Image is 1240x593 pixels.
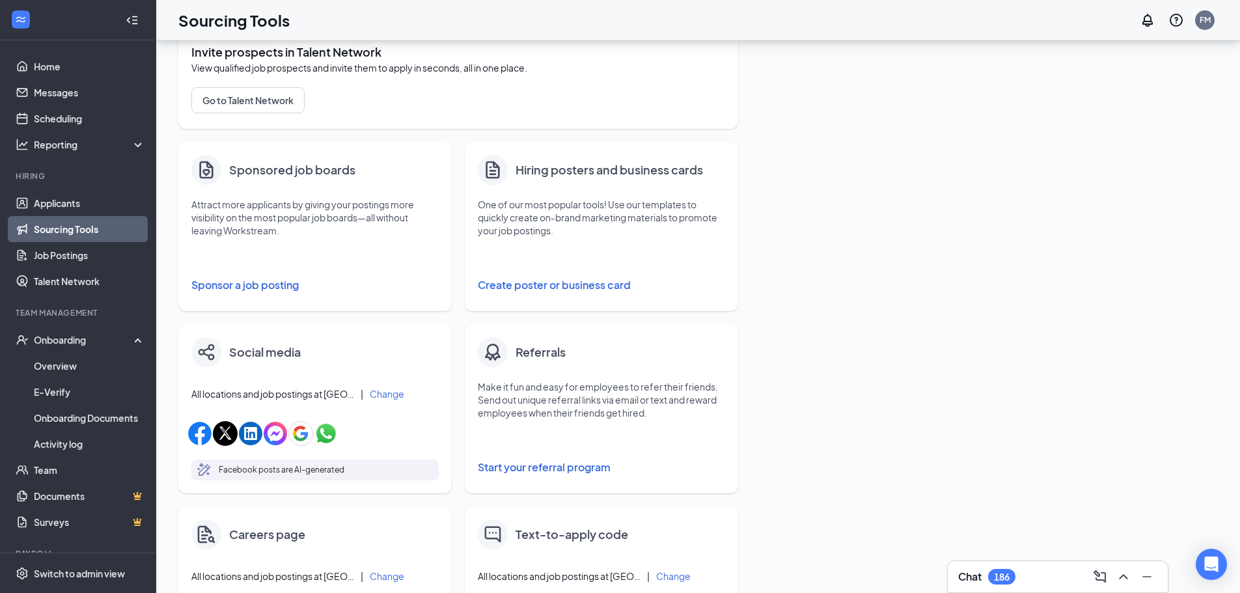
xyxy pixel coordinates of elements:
span: View qualified job prospects and invite them to apply in seconds, all in one place. [191,61,725,74]
div: 186 [994,572,1010,583]
p: Make it fun and easy for employees to refer their friends. Send out unique referral links via ema... [478,380,725,419]
svg: ComposeMessage [1092,569,1108,585]
a: Go to Talent Network [191,87,725,113]
a: E-Verify [34,379,145,405]
div: Switch to admin view [34,567,125,580]
button: Change [370,572,404,581]
div: Reporting [34,138,146,151]
svg: Notifications [1140,12,1155,28]
img: googleIcon [288,421,313,446]
a: Activity log [34,431,145,457]
img: clipboard [196,159,217,180]
div: Payroll [16,548,143,559]
img: share [198,344,215,361]
span: All locations and job postings at [GEOGRAPHIC_DATA]' [478,570,641,583]
a: Overview [34,353,145,379]
a: Messages [34,79,145,105]
h4: Text-to-apply code [516,525,628,544]
svg: Settings [16,567,29,580]
h3: Chat [958,570,982,584]
img: whatsappIcon [314,422,338,445]
img: linkedinIcon [239,422,262,445]
div: Onboarding [34,333,134,346]
a: Scheduling [34,105,145,131]
a: Job Postings [34,242,145,268]
div: Team Management [16,307,143,318]
div: | [361,387,363,401]
svg: Document [482,159,503,181]
button: Start your referral program [478,454,725,480]
div: Open Intercom Messenger [1196,549,1227,580]
div: | [361,569,363,583]
button: Change [656,572,691,581]
img: badge [482,342,503,363]
p: Attract more applicants by giving your postings more visibility on the most popular job boards—al... [191,198,439,237]
h4: Social media [229,343,301,361]
h4: Sponsored job boards [229,161,355,179]
div: Hiring [16,171,143,182]
svg: Collapse [126,14,139,27]
span: All locations and job postings at [GEOGRAPHIC_DATA]' [191,387,354,400]
h1: Sourcing Tools [178,9,290,31]
img: text [484,526,501,543]
button: Sponsor a job posting [191,272,439,298]
a: Home [34,53,145,79]
h4: Referrals [516,343,566,361]
img: facebookIcon [188,422,212,445]
svg: Minimize [1139,569,1155,585]
button: ComposeMessage [1090,566,1110,587]
button: Go to Talent Network [191,87,305,113]
a: SurveysCrown [34,509,145,535]
span: Invite prospects in Talent Network [191,46,725,59]
svg: Analysis [16,138,29,151]
p: One of our most popular tools! Use our templates to quickly create on-brand marketing materials t... [478,198,725,237]
div: FM [1200,14,1211,25]
img: careers [197,525,215,544]
a: Sourcing Tools [34,216,145,242]
button: Minimize [1137,566,1157,587]
p: Facebook posts are AI-generated [219,463,344,476]
a: Applicants [34,190,145,216]
h4: Hiring posters and business cards [516,161,703,179]
img: facebookMessengerIcon [264,422,287,445]
span: All locations and job postings at [GEOGRAPHIC_DATA]' [191,570,354,583]
a: DocumentsCrown [34,483,145,509]
h4: Careers page [229,525,305,544]
div: | [647,569,650,583]
button: Change [370,389,404,398]
a: Talent Network [34,268,145,294]
button: Create poster or business card [478,272,725,298]
svg: ChevronUp [1116,569,1131,585]
svg: UserCheck [16,333,29,346]
img: xIcon [213,421,238,446]
a: Team [34,457,145,483]
a: Onboarding Documents [34,405,145,431]
button: ChevronUp [1113,566,1134,587]
svg: MagicPencil [197,462,212,478]
svg: WorkstreamLogo [14,13,27,26]
svg: QuestionInfo [1168,12,1184,28]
